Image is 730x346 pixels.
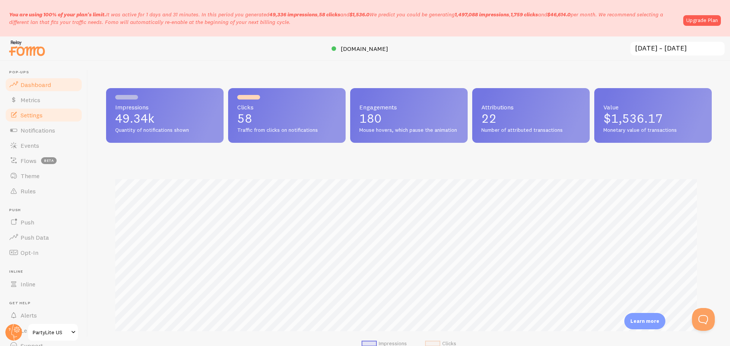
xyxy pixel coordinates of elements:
[5,138,83,153] a: Events
[5,245,83,260] a: Opt-In
[9,208,83,213] span: Push
[624,313,665,329] div: Learn more
[9,269,83,274] span: Inline
[5,276,83,292] a: Inline
[349,11,370,18] b: $1,536.0
[21,157,36,164] span: Flows
[237,104,336,110] span: Clicks
[21,142,39,149] span: Events
[481,104,581,110] span: Attributions
[9,11,679,26] p: It was active for 1 days and 31 minutes. In this period you generated We predict you could be gen...
[630,318,659,325] p: Learn more
[455,11,571,18] span: , and
[692,308,715,331] iframe: Help Scout Beacon - Open
[319,11,340,18] b: 58 clicks
[269,11,370,18] span: , and
[455,11,509,18] b: 1,497,088 impressions
[359,104,459,110] span: Engagements
[115,127,214,134] span: Quantity of notifications shown
[269,11,317,18] b: 49,336 impressions
[5,183,83,199] a: Rules
[683,15,721,26] a: Upgrade Plan
[21,280,35,288] span: Inline
[359,127,459,134] span: Mouse hovers, which pause the animation
[21,311,37,319] span: Alerts
[5,153,83,168] a: Flows beta
[21,249,38,256] span: Opt-In
[237,127,336,134] span: Traffic from clicks on notifications
[8,38,46,58] img: fomo-relay-logo-orange.svg
[5,230,83,245] a: Push Data
[9,11,106,18] span: You are using 100% of your plan's limit.
[481,112,581,125] p: 22
[115,112,214,125] p: 49.34k
[21,126,55,134] span: Notifications
[603,104,703,110] span: Value
[5,92,83,107] a: Metrics
[481,127,581,134] span: Number of attributed transactions
[41,157,57,164] span: beta
[5,215,83,230] a: Push
[5,123,83,138] a: Notifications
[547,11,571,18] b: $46,614.0
[21,187,36,195] span: Rules
[5,168,83,183] a: Theme
[21,111,43,119] span: Settings
[9,301,83,306] span: Get Help
[33,328,69,337] span: PartyLite US
[603,111,663,126] span: $1,536.17
[21,218,34,226] span: Push
[21,234,49,241] span: Push Data
[511,11,538,18] b: 1,759 clicks
[21,96,40,104] span: Metrics
[9,70,83,75] span: Pop-ups
[359,112,459,125] p: 180
[5,308,83,323] a: Alerts
[603,127,703,134] span: Monetary value of transactions
[21,81,51,88] span: Dashboard
[237,112,336,125] p: 58
[21,172,40,180] span: Theme
[5,77,83,92] a: Dashboard
[27,323,79,341] a: PartyLite US
[5,107,83,123] a: Settings
[5,323,83,338] a: Learn
[115,104,214,110] span: Impressions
